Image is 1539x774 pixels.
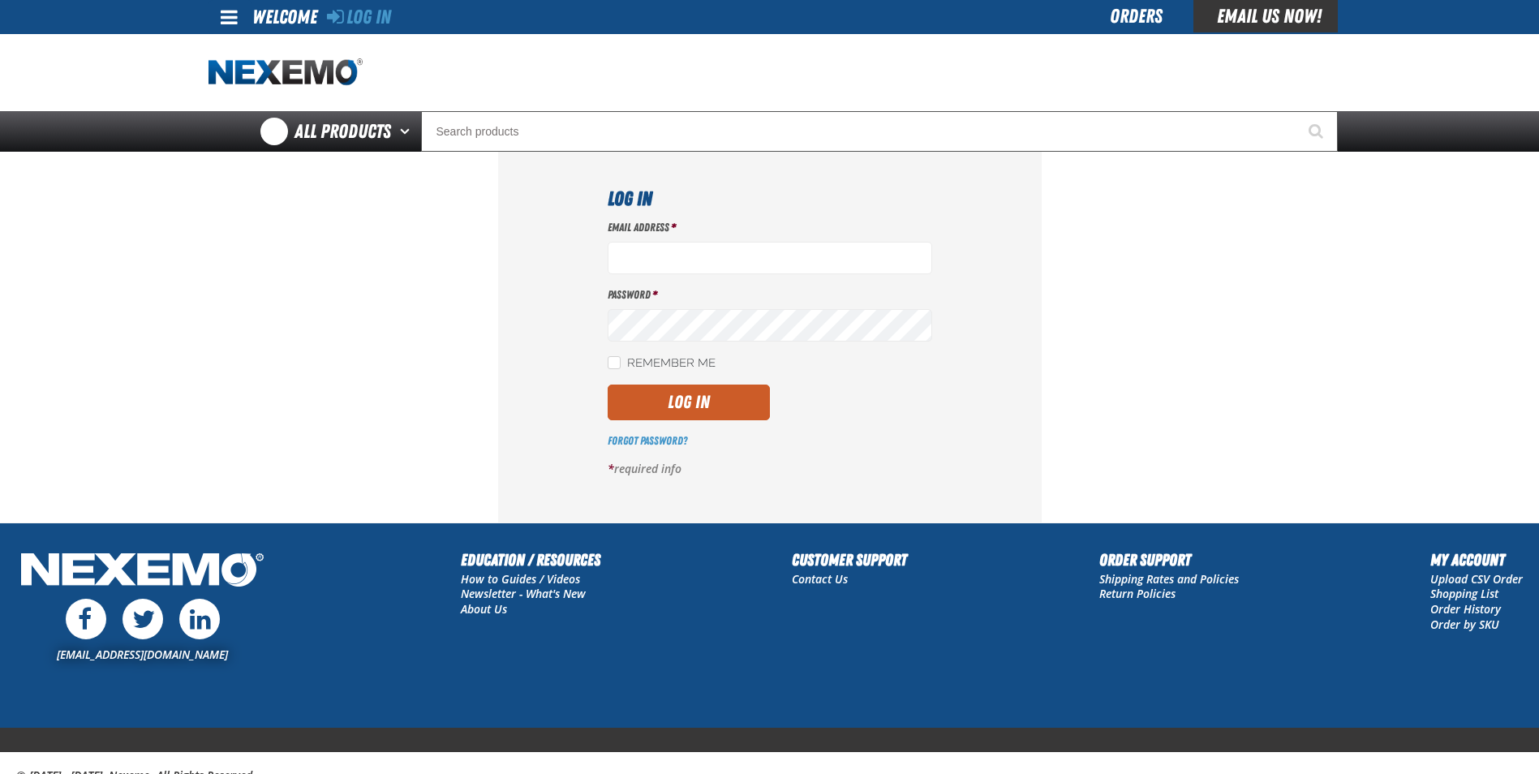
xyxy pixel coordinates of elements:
[792,548,907,572] h2: Customer Support
[1430,601,1501,617] a: Order History
[608,385,770,420] button: Log In
[1430,571,1523,587] a: Upload CSV Order
[57,647,228,662] a: [EMAIL_ADDRESS][DOMAIN_NAME]
[1430,548,1523,572] h2: My Account
[1430,617,1499,632] a: Order by SKU
[608,220,932,235] label: Email Address
[327,6,391,28] a: Log In
[608,462,932,477] p: required info
[1099,571,1239,587] a: Shipping Rates and Policies
[461,586,586,601] a: Newsletter - What's New
[461,571,580,587] a: How to Guides / Videos
[16,548,269,596] img: Nexemo Logo
[394,111,421,152] button: Open All Products pages
[1099,548,1239,572] h2: Order Support
[294,117,391,146] span: All Products
[608,287,932,303] label: Password
[208,58,363,87] a: Home
[608,434,687,447] a: Forgot Password?
[608,356,621,369] input: Remember Me
[1099,586,1176,601] a: Return Policies
[421,111,1338,152] input: Search
[792,571,848,587] a: Contact Us
[1430,586,1498,601] a: Shopping List
[461,548,600,572] h2: Education / Resources
[461,601,507,617] a: About Us
[1297,111,1338,152] button: Start Searching
[208,58,363,87] img: Nexemo logo
[608,356,716,372] label: Remember Me
[608,184,932,213] h1: Log In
